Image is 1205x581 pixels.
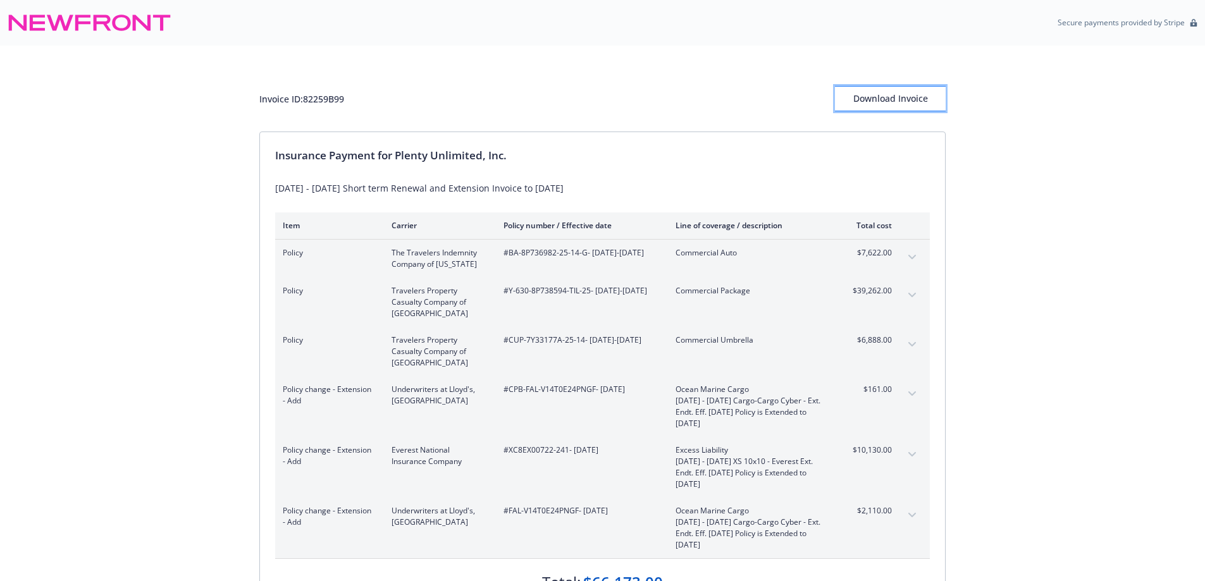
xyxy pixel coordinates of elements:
span: Policy [283,334,371,346]
span: Underwriters at Lloyd's, [GEOGRAPHIC_DATA] [392,505,483,528]
span: [DATE] - [DATE] Cargo-Cargo Cyber - Ext. Endt. Eff. [DATE] Policy is Extended to [DATE] [676,395,824,429]
span: Excess Liability [676,444,824,456]
div: Policy change - Extension - AddUnderwriters at Lloyd's, [GEOGRAPHIC_DATA]#FAL-V14T0E24PNGF- [DATE... [275,498,930,558]
span: #CPB-FAL-V14T0E24PNGF - [DATE] [504,384,655,395]
span: Commercial Auto [676,247,824,259]
div: Invoice ID: 82259B99 [259,92,344,106]
div: PolicyThe Travelers Indemnity Company of [US_STATE]#BA-8P736982-25-14-G- [DATE]-[DATE]Commercial ... [275,240,930,278]
div: Insurance Payment for Plenty Unlimited, Inc. [275,147,930,164]
span: [DATE] - [DATE] Cargo-Cargo Cyber - Ext. Endt. Eff. [DATE] Policy is Extended to [DATE] [676,517,824,551]
span: Everest National Insurance Company [392,444,483,467]
span: #Y-630-8P738594-TIL-25 - [DATE]-[DATE] [504,285,655,297]
div: Carrier [392,220,483,231]
span: #CUP-7Y33177A-25-14 - [DATE]-[DATE] [504,334,655,346]
span: Commercial Package [676,285,824,297]
span: Ocean Marine Cargo [676,505,824,517]
button: expand content [902,285,922,305]
span: $7,622.00 [844,247,892,259]
div: Policy change - Extension - AddEverest National Insurance Company#XC8EX00722-241- [DATE]Excess Li... [275,437,930,498]
div: PolicyTravelers Property Casualty Company of [GEOGRAPHIC_DATA]#CUP-7Y33177A-25-14- [DATE]-[DATE]C... [275,327,930,376]
span: Travelers Property Casualty Company of [GEOGRAPHIC_DATA] [392,285,483,319]
span: #BA-8P736982-25-14-G - [DATE]-[DATE] [504,247,655,259]
span: Travelers Property Casualty Company of [GEOGRAPHIC_DATA] [392,334,483,369]
span: $6,888.00 [844,334,892,346]
span: #XC8EX00722-241 - [DATE] [504,444,655,456]
span: Commercial Umbrella [676,334,824,346]
div: Total cost [844,220,892,231]
p: Secure payments provided by Stripe [1058,17,1185,28]
div: PolicyTravelers Property Casualty Company of [GEOGRAPHIC_DATA]#Y-630-8P738594-TIL-25- [DATE]-[DAT... [275,278,930,327]
button: expand content [902,444,922,465]
span: Policy change - Extension - Add [283,384,371,407]
button: Download Invoice [835,86,946,111]
span: #FAL-V14T0E24PNGF - [DATE] [504,505,655,517]
div: Policy change - Extension - AddUnderwriters at Lloyd's, [GEOGRAPHIC_DATA]#CPB-FAL-V14T0E24PNGF- [... [275,376,930,437]
span: Ocean Marine Cargo [676,384,824,395]
button: expand content [902,505,922,525]
span: The Travelers Indemnity Company of [US_STATE] [392,247,483,270]
span: Ocean Marine Cargo[DATE] - [DATE] Cargo-Cargo Cyber - Ext. Endt. Eff. [DATE] Policy is Extended t... [676,384,824,429]
span: Policy [283,285,371,297]
span: [DATE] - [DATE] XS 10x10 - Everest Ext. Endt. Eff. [DATE] Policy is Extended to [DATE] [676,456,824,490]
button: expand content [902,384,922,404]
span: Excess Liability[DATE] - [DATE] XS 10x10 - Everest Ext. Endt. Eff. [DATE] Policy is Extended to [... [676,444,824,490]
span: $10,130.00 [844,444,892,456]
div: Policy number / Effective date [504,220,655,231]
span: Policy change - Extension - Add [283,444,371,467]
span: Ocean Marine Cargo[DATE] - [DATE] Cargo-Cargo Cyber - Ext. Endt. Eff. [DATE] Policy is Extended t... [676,505,824,551]
span: Underwriters at Lloyd's, [GEOGRAPHIC_DATA] [392,384,483,407]
span: Policy [283,247,371,259]
div: [DATE] - [DATE] Short term Renewal and Extension Invoice to [DATE] [275,181,930,195]
span: $161.00 [844,384,892,395]
span: $39,262.00 [844,285,892,297]
div: Download Invoice [835,87,946,111]
button: expand content [902,247,922,267]
span: Policy change - Extension - Add [283,505,371,528]
div: Line of coverage / description [676,220,824,231]
button: expand content [902,334,922,355]
span: $2,110.00 [844,505,892,517]
div: Item [283,220,371,231]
